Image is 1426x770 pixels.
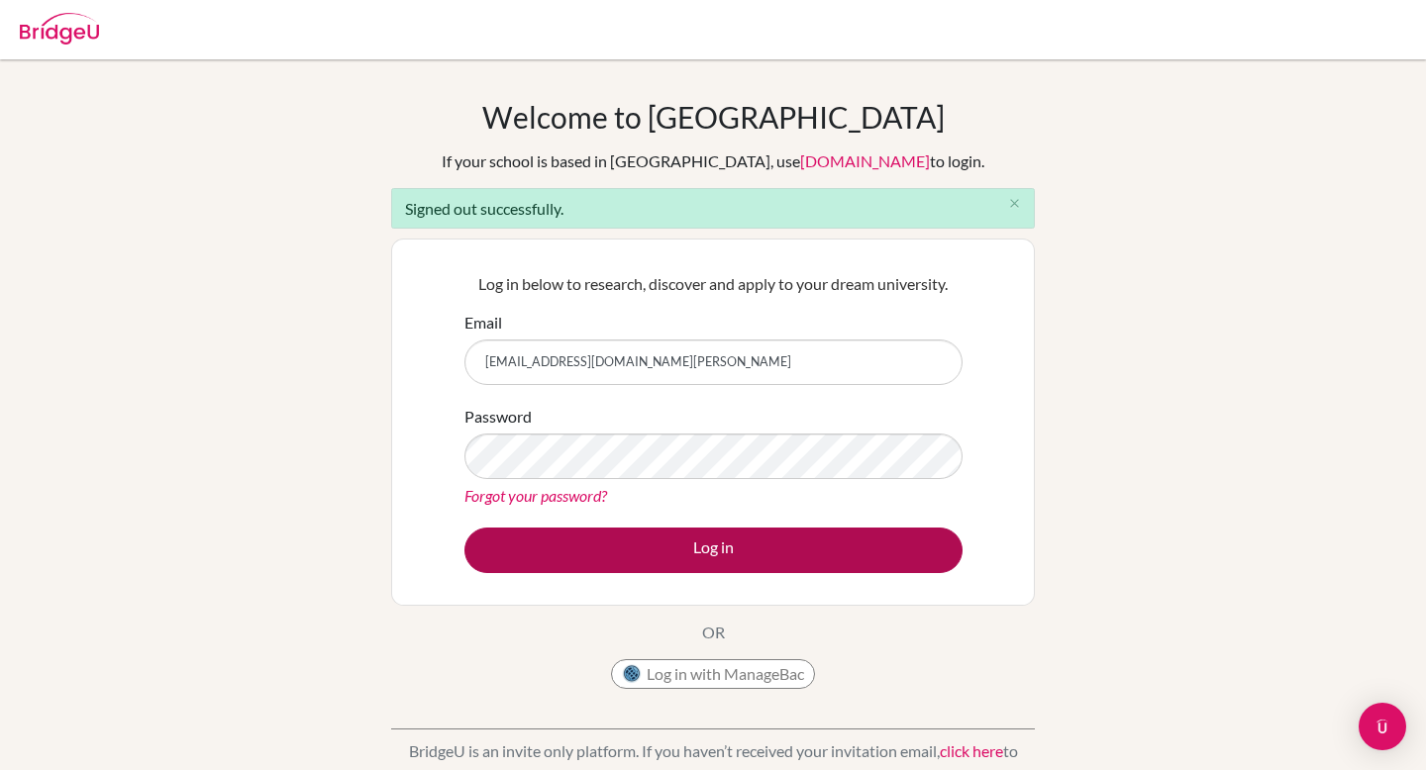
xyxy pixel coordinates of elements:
img: Bridge-U [20,13,99,45]
div: If your school is based in [GEOGRAPHIC_DATA], use to login. [442,149,984,173]
div: Open Intercom Messenger [1359,703,1406,750]
button: Close [994,189,1034,219]
h1: Welcome to [GEOGRAPHIC_DATA] [482,99,945,135]
i: close [1007,196,1022,211]
p: Log in below to research, discover and apply to your dream university. [464,272,963,296]
p: OR [702,621,725,644]
button: Log in with ManageBac [611,659,815,689]
a: [DOMAIN_NAME] [800,151,930,170]
label: Password [464,405,532,429]
a: click here [940,741,1003,760]
label: Email [464,311,502,335]
button: Log in [464,528,963,573]
div: Signed out successfully. [391,188,1035,229]
a: Forgot your password? [464,486,607,505]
